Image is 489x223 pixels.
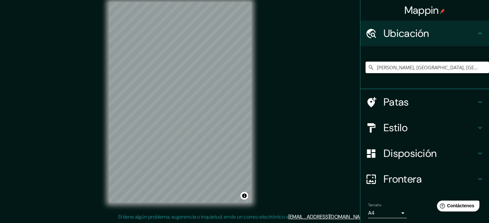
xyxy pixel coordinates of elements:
button: Activar o desactivar atribución [240,192,248,200]
input: Elige tu ciudad o zona [366,62,489,73]
font: Tamaño [368,202,381,208]
div: Estilo [360,115,489,141]
a: [EMAIL_ADDRESS][DOMAIN_NAME] [288,213,368,220]
font: Frontera [384,172,422,186]
div: Disposición [360,141,489,166]
div: Patas [360,89,489,115]
canvas: Mapa [109,2,251,203]
iframe: Lanzador de widgets de ayuda [432,198,482,216]
font: Disposición [384,147,437,160]
div: A4 [368,208,407,218]
div: Ubicación [360,21,489,46]
font: A4 [368,210,375,216]
font: Mappin [404,4,439,17]
font: Ubicación [384,27,429,40]
div: Frontera [360,166,489,192]
font: Si tiene algún problema, sugerencia o inquietud, envíe un correo electrónico a [118,213,288,220]
font: Estilo [384,121,408,134]
font: Patas [384,95,409,109]
img: pin-icon.png [440,9,445,14]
